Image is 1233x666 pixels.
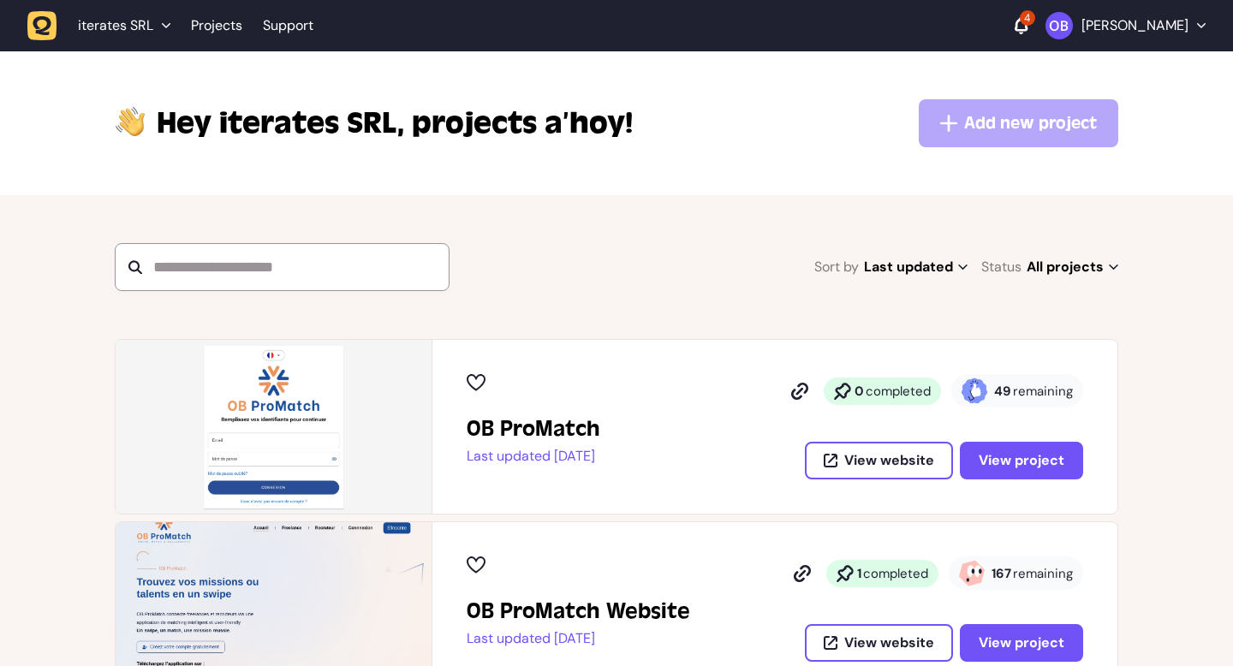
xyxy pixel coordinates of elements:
span: remaining [1013,565,1073,582]
span: Sort by [814,255,859,279]
span: completed [866,383,931,400]
button: View website [805,442,953,479]
span: View website [844,454,934,467]
span: All projects [1027,255,1118,279]
span: View project [979,451,1064,469]
span: Last updated [864,255,968,279]
h2: OB ProMatch Website [467,598,690,625]
p: projects a’hoy! [157,103,633,144]
p: Last updated [DATE] [467,630,690,647]
span: remaining [1013,383,1073,400]
h2: OB ProMatch [467,415,600,443]
span: Add new project [964,111,1097,135]
span: View project [979,633,1064,651]
strong: 167 [992,565,1011,582]
img: OB ProMatch [116,340,432,514]
span: iterates SRL [157,103,405,144]
span: Status [981,255,1022,279]
span: View website [844,636,934,650]
button: View website [805,624,953,662]
strong: 1 [857,565,861,582]
button: iterates SRL [27,10,181,41]
strong: 49 [994,383,1011,400]
strong: 0 [855,383,864,400]
p: Last updated [DATE] [467,448,600,465]
a: Projects [191,10,242,41]
span: completed [863,565,928,582]
img: Oussama Bahassou [1045,12,1073,39]
button: [PERSON_NAME] [1045,12,1206,39]
div: 4 [1020,10,1035,26]
span: iterates SRL [78,17,153,34]
a: Support [263,17,313,34]
p: [PERSON_NAME] [1081,17,1188,34]
img: hi-hand [115,103,146,138]
button: View project [960,624,1083,662]
button: View project [960,442,1083,479]
button: Add new project [919,99,1118,147]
